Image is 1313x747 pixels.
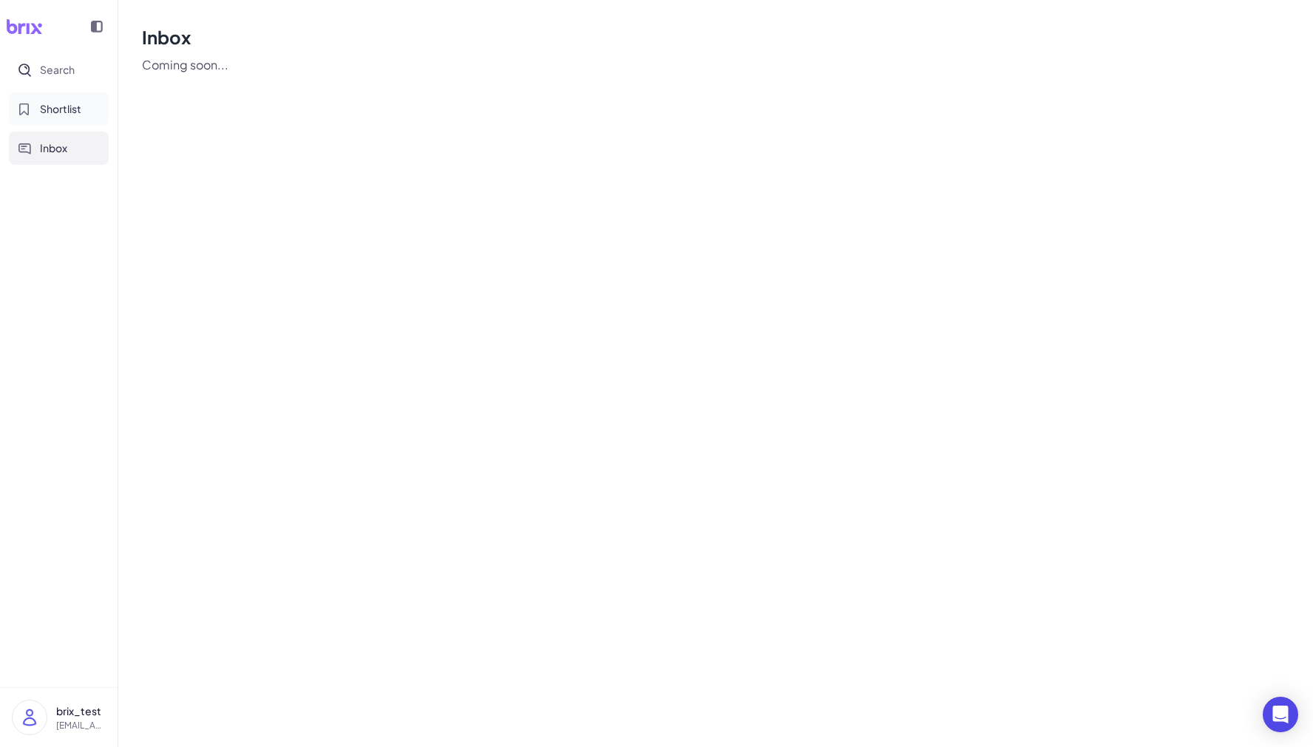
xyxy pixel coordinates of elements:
p: brix_test [56,703,106,719]
h1: Inbox [142,24,1289,50]
button: Search [9,53,109,86]
button: Shortlist [9,92,109,126]
span: Inbox [40,140,67,156]
span: Shortlist [40,101,81,117]
p: Coming soon... [142,56,1289,74]
button: Inbox [9,132,109,165]
img: user_logo.png [13,700,47,734]
div: Open Intercom Messenger [1263,697,1298,732]
p: [EMAIL_ADDRESS][DOMAIN_NAME] [56,719,106,732]
span: Search [40,62,75,78]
